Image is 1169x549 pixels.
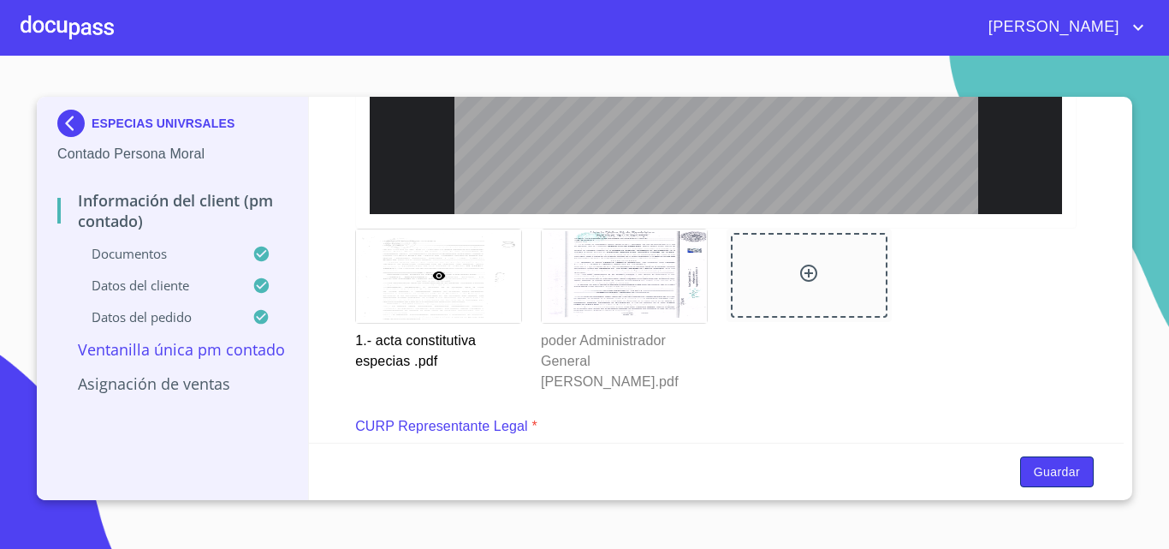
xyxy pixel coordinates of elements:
div: ESPECIAS UNIVRSALES [57,110,288,144]
p: 1.- acta constitutiva especias .pdf [355,324,520,372]
p: ESPECIAS UNIVRSALES [92,116,234,130]
p: Datos del pedido [57,308,252,325]
p: Información del Client (PM contado) [57,190,288,231]
p: CURP Representante Legal [355,416,528,437]
p: Datos del cliente [57,277,252,294]
img: Docupass spot blue [57,110,92,137]
button: account of current user [976,14,1148,41]
p: poder Administrador General [PERSON_NAME].pdf [541,324,706,392]
p: Ventanilla única PM contado [57,339,288,360]
span: Guardar [1034,462,1080,483]
span: [PERSON_NAME] [976,14,1128,41]
img: poder Administrador General Miguel Zepeda.pdf [542,230,707,323]
p: Asignación de Ventas [57,373,288,394]
p: Documentos [57,245,252,262]
p: Contado Persona Moral [57,144,288,164]
button: Guardar [1020,457,1094,488]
